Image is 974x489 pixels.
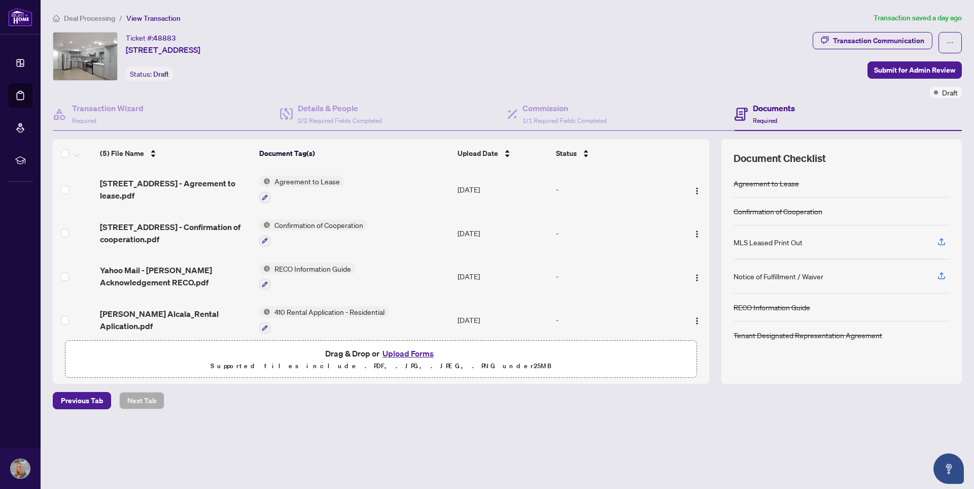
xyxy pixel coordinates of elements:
[72,360,690,372] p: Supported files include .PDF, .JPG, .JPEG, .PNG under 25 MB
[259,219,367,247] button: Status IconConfirmation of Cooperation
[813,32,932,49] button: Transaction Communication
[693,317,701,325] img: Logo
[556,227,671,239] div: -
[8,8,32,26] img: logo
[454,298,552,342] td: [DATE]
[100,308,251,332] span: [PERSON_NAME] Alcala_Rental Aplication.pdf
[874,12,962,24] article: Transaction saved a day ago
[325,347,437,360] span: Drag & Drop or
[552,139,675,168] th: Status
[153,70,169,79] span: Draft
[119,12,122,24] li: /
[556,314,671,325] div: -
[734,206,822,217] div: Confirmation of Cooperation
[379,347,437,360] button: Upload Forms
[689,268,705,284] button: Logo
[255,139,454,168] th: Document Tag(s)
[734,271,823,282] div: Notice of Fulfillment / Waiver
[259,306,389,334] button: Status Icon410 Rental Application - Residential
[753,102,795,114] h4: Documents
[64,14,115,23] span: Deal Processing
[100,221,251,245] span: [STREET_ADDRESS] - Confirmation of cooperation.pdf
[96,139,255,168] th: (5) File Name
[126,44,200,56] span: [STREET_ADDRESS]
[100,177,251,202] span: [STREET_ADDRESS] - Agreement to lease.pdf
[734,151,826,166] span: Document Checklist
[119,392,164,409] button: Next Tab
[298,117,382,124] span: 2/2 Required Fields Completed
[298,102,382,114] h4: Details & People
[53,32,117,80] img: IMG-W12284831_1.jpg
[947,39,954,46] span: ellipsis
[693,274,701,282] img: Logo
[53,392,111,409] button: Previous Tab
[454,168,552,211] td: [DATE]
[454,139,552,168] th: Upload Date
[61,393,103,409] span: Previous Tab
[153,34,176,43] span: 48883
[689,312,705,328] button: Logo
[523,102,607,114] h4: Commission
[942,87,958,98] span: Draft
[556,271,671,282] div: -
[259,219,270,231] img: Status Icon
[867,61,962,79] button: Submit for Admin Review
[734,178,799,189] div: Agreement to Lease
[556,184,671,195] div: -
[100,148,144,159] span: (5) File Name
[753,117,777,124] span: Required
[126,14,181,23] span: View Transaction
[734,330,882,341] div: Tenant Designated Representation Agreement
[270,306,389,317] span: 410 Rental Application - Residential
[734,302,810,313] div: RECO Information Guide
[689,181,705,198] button: Logo
[53,15,60,22] span: home
[556,148,577,159] span: Status
[72,102,144,114] h4: Transaction Wizard
[458,148,498,159] span: Upload Date
[933,453,964,484] button: Open asap
[874,62,955,78] span: Submit for Admin Review
[693,230,701,238] img: Logo
[454,211,552,255] td: [DATE]
[454,255,552,299] td: [DATE]
[72,117,96,124] span: Required
[100,264,251,288] span: Yahoo Mail - [PERSON_NAME] Acknowledgement RECO.pdf
[259,176,270,187] img: Status Icon
[270,219,367,231] span: Confirmation of Cooperation
[11,459,30,478] img: Profile Icon
[693,187,701,195] img: Logo
[259,306,270,317] img: Status Icon
[270,176,344,187] span: Agreement to Lease
[126,67,173,81] div: Status:
[126,32,176,44] div: Ticket #:
[689,225,705,241] button: Logo
[259,263,355,290] button: Status IconRECO Information Guide
[523,117,607,124] span: 1/1 Required Fields Completed
[833,32,924,49] div: Transaction Communication
[259,176,344,203] button: Status IconAgreement to Lease
[734,237,803,248] div: MLS Leased Print Out
[270,263,355,274] span: RECO Information Guide
[65,341,697,378] span: Drag & Drop orUpload FormsSupported files include .PDF, .JPG, .JPEG, .PNG under25MB
[259,263,270,274] img: Status Icon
